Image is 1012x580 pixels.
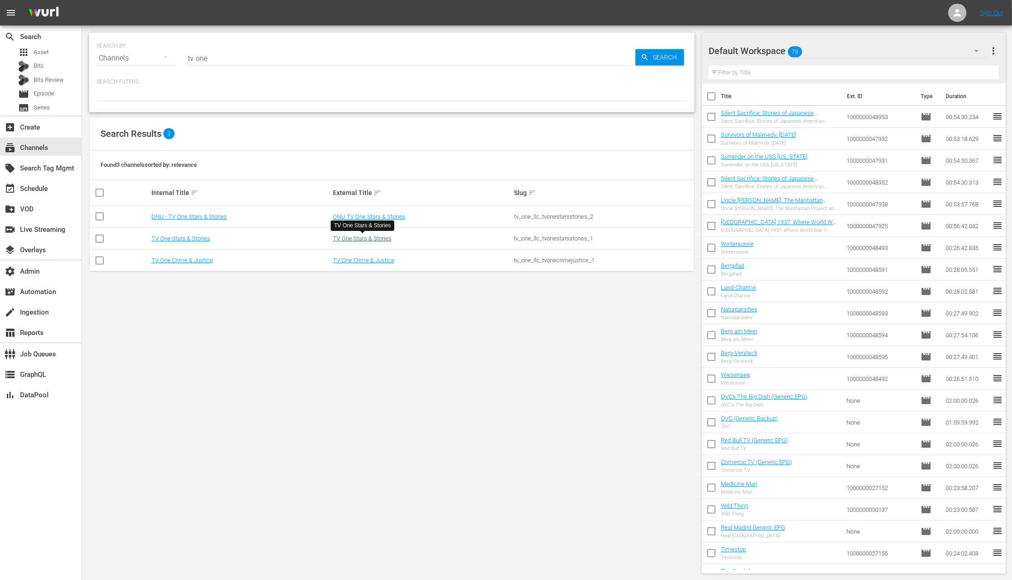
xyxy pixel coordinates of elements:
[721,555,746,560] div: Timestop
[721,140,796,146] div: Survivors of Malmedy: [DATE]
[921,395,931,406] span: Episode
[18,61,29,72] div: Bits
[988,45,999,56] span: more_vert
[942,302,992,324] td: 00:27:49.902
[843,542,917,564] td: 1000000027155
[843,302,917,324] td: 1000000048593
[721,336,757,342] div: Berg am Meer
[101,128,161,139] span: Search Results
[721,350,757,356] a: Berg-Versteck
[843,215,917,237] td: 1000000047925
[992,547,1003,558] span: reorder
[721,371,750,378] a: Wiesensee
[992,111,1003,122] span: reorder
[151,213,227,220] a: DNU - TV One Stars & Stories
[843,520,917,542] td: None
[843,368,917,390] td: 1000000048492
[843,346,917,368] td: 1000000048595
[18,47,29,58] span: Asset
[373,189,382,197] span: sort
[649,49,684,65] span: Search
[151,187,330,198] div: Internal Title
[721,437,788,444] a: Red Bull TV (Generic EPG)
[942,520,992,542] td: 02:00:00.000
[921,111,931,122] span: Episode
[843,390,917,411] td: None
[5,122,15,133] span: Create
[921,504,931,515] span: Episode
[333,187,512,198] div: External Title
[942,193,992,215] td: 00:53:57.768
[721,315,757,320] div: Naturparadies
[514,213,693,220] div: tv_one_llc_tvonestarsstories_2
[5,286,15,297] span: Automation
[721,402,807,408] div: QVC's The Big Dish
[992,373,1003,384] span: reorder
[22,2,65,24] img: ans4CAIJ8jUAAAAAAAAAAAAAAAAAAAAAAAAgQb4GAAAAAAAAAAAAAAAAAAAAAAAAJMjXAAAAAAAAAAAAAAAAAAAAAAAAgAT5G...
[921,460,931,471] span: Episode
[992,525,1003,536] span: reorder
[34,48,49,57] span: Asset
[921,482,931,493] span: Episode
[721,328,757,335] a: Berg am Meer
[843,193,917,215] td: 1000000047938
[921,264,931,275] span: Episode
[5,183,15,194] span: Schedule
[721,393,807,400] a: QVC's The Big Dish (Generic EPG)
[721,110,817,123] a: Silent Sacrifice: Stories of Japanese American Incarceration - Part 2
[843,455,917,477] td: None
[942,390,992,411] td: 02:00:00.026
[721,84,841,109] th: Title
[721,284,756,291] a: Land-Charme
[992,460,1003,471] span: reorder
[18,89,29,100] span: Episode
[921,351,931,362] span: Episode
[709,38,987,64] div: Default Workspace
[942,150,992,171] td: 00:54:50.367
[843,499,917,520] td: 1000000030137
[721,415,778,422] a: QVC (Generic Backup)
[942,215,992,237] td: 00:56:42.032
[843,150,917,171] td: 1000000047931
[992,133,1003,144] span: reorder
[843,477,917,499] td: 1000000027152
[921,133,931,144] span: Episode
[721,240,754,247] a: Wintersonne
[915,84,940,109] th: Type
[988,40,999,62] button: more_vert
[843,128,917,150] td: 1000000047932
[921,330,931,340] span: Episode
[721,480,757,487] a: Medicine Man
[333,213,405,220] a: DNU TV One Stars & Stories
[191,189,199,197] span: sort
[992,569,1003,580] span: reorder
[942,106,992,128] td: 00:54:30.234
[843,433,917,455] td: None
[101,161,197,168] span: Found 3 channels sorted by: relevance
[5,7,16,18] span: menu
[921,417,931,428] span: Episode
[151,257,213,264] a: TV One Crime & Justice
[921,526,931,537] span: Episode
[96,78,687,86] p: Search Filters:
[992,307,1003,318] span: reorder
[721,533,785,539] div: Real [GEOGRAPHIC_DATA]
[5,369,15,380] span: GraphQL
[514,235,693,242] div: tv_one_llc_tvonestarsstories_1
[992,264,1003,275] span: reorder
[942,280,992,302] td: 00:28:02.581
[721,489,757,495] div: Medicine Man
[5,163,15,174] span: Search Tag Mgmt
[514,257,693,264] div: tv_one_llc_tvonecrimejustice_1
[5,266,15,277] span: Admin
[992,198,1003,209] span: reorder
[721,358,757,364] div: Berg-Versteck
[721,249,754,255] div: Wintersonne
[942,346,992,368] td: 00:27:49.401
[721,262,744,269] a: Bergpfad
[843,411,917,433] td: None
[843,259,917,280] td: 1000000048591
[921,286,931,297] span: Episode
[5,245,15,255] span: Overlays
[721,162,807,168] div: Surrender on the USS [US_STATE]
